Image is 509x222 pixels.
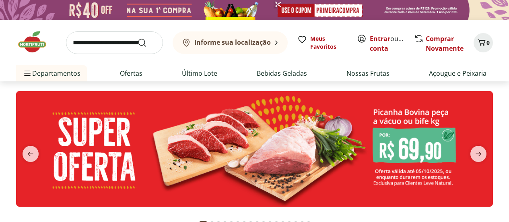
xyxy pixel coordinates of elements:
span: 0 [486,39,490,46]
span: Meus Favoritos [310,35,347,51]
a: Ofertas [120,68,142,78]
button: Submit Search [137,38,157,48]
span: ou [370,34,406,53]
a: Nossas Frutas [346,68,389,78]
button: previous [16,146,45,162]
span: Departamentos [23,64,80,83]
a: Meus Favoritos [297,35,347,51]
button: next [464,146,493,162]
img: Hortifruti [16,30,56,54]
a: Último Lote [182,68,217,78]
a: Bebidas Geladas [257,68,307,78]
button: Carrinho [474,33,493,52]
button: Informe sua localização [173,31,288,54]
a: Comprar Novamente [426,34,464,53]
a: Criar conta [370,34,414,53]
button: Menu [23,64,32,83]
img: super oferta [16,91,493,207]
b: Informe sua localização [194,38,271,47]
input: search [66,31,163,54]
a: Entrar [370,34,390,43]
a: Açougue e Peixaria [429,68,486,78]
